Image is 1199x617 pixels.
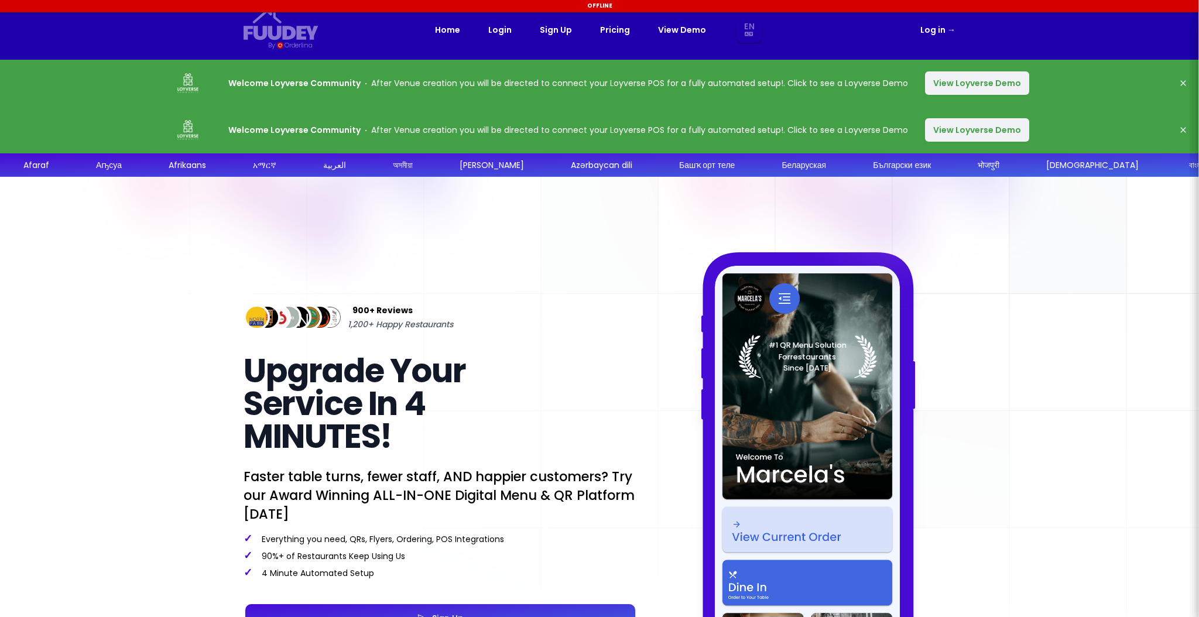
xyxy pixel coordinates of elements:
[925,71,1029,95] button: View Loyverse Demo
[228,77,361,89] strong: Welcome Loyverse Community
[348,317,453,331] span: 1,200+ Happy Restaurants
[244,533,637,545] p: Everything you need, QRs, Flyers, Ordering, POS Integrations
[488,23,512,37] a: Login
[253,159,276,172] div: አማርኛ
[244,467,637,523] p: Faster table turns, fewer staff, AND happier customers? Try our Award Winning ALL-IN-ONE Digital ...
[925,118,1029,142] button: View Loyverse Demo
[286,304,312,331] img: Review Img
[244,567,637,579] p: 4 Minute Automated Setup
[600,23,630,37] a: Pricing
[978,159,999,172] div: भोजपुरी
[244,304,270,331] img: Review Img
[1046,159,1139,172] div: [DEMOGRAPHIC_DATA]
[169,159,206,172] div: Afrikaans
[268,40,275,50] div: By
[228,124,361,136] strong: Welcome Loyverse Community
[658,23,706,37] a: View Demo
[244,531,252,546] span: ✓
[228,76,908,90] p: After Venue creation you will be directed to connect your Loyverse POS for a fully automated setu...
[96,159,122,172] div: Аҧсуа
[244,565,252,580] span: ✓
[947,24,955,36] span: →
[275,304,302,331] img: Review Img
[244,550,637,562] p: 90%+ of Restaurants Keep Using Us
[393,159,413,172] div: অসমীয়া
[244,9,318,40] svg: {/* Added fill="currentColor" here */} {/* This rectangle defines the background. Its explicit fi...
[323,159,346,172] div: العربية
[23,159,49,172] div: Afaraf
[435,23,460,37] a: Home
[782,159,826,172] div: Беларуская
[228,123,908,137] p: After Venue creation you will be directed to connect your Loyverse POS for a fully automated setu...
[738,335,877,378] img: Laurel
[352,303,413,317] span: 900+ Reviews
[265,304,291,331] img: Review Img
[460,159,524,172] div: [PERSON_NAME]
[244,548,252,563] span: ✓
[920,23,955,37] a: Log in
[296,304,323,331] img: Review Img
[285,40,312,50] div: Orderlina
[2,2,1197,10] div: Offline
[317,304,343,331] img: Review Img
[244,348,465,460] span: Upgrade Your Service In 4 MINUTES!
[254,304,280,331] img: Review Img
[873,159,931,172] div: Български език
[307,304,333,331] img: Review Img
[571,159,632,172] div: Azərbaycan dili
[679,159,735,172] div: Башҡорт теле
[540,23,572,37] a: Sign Up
